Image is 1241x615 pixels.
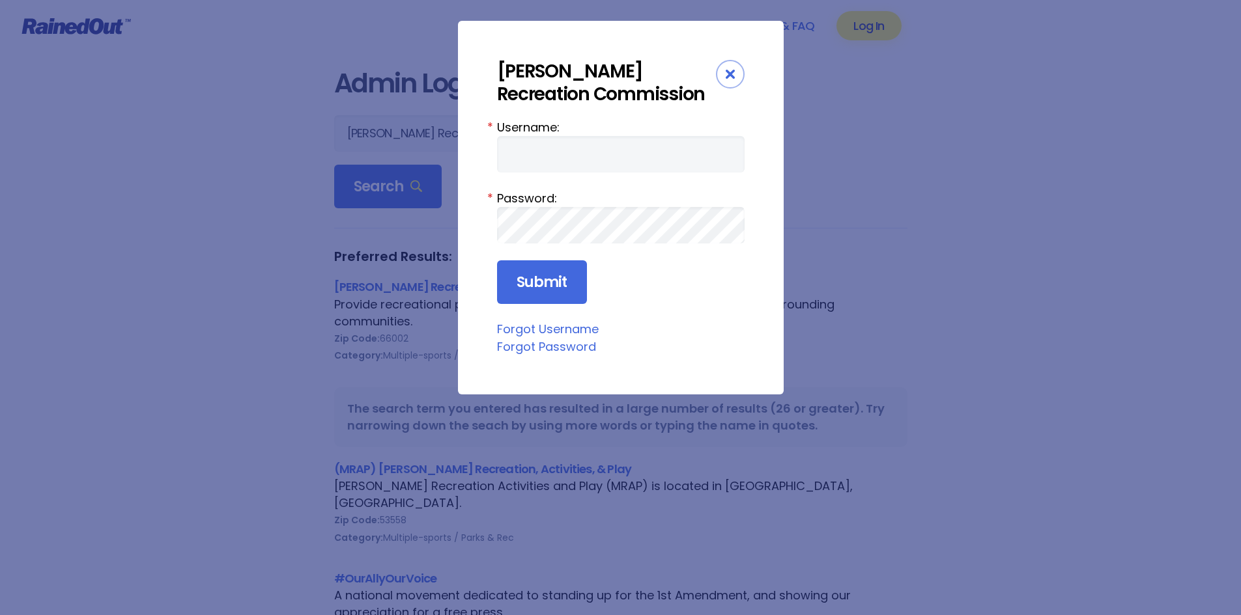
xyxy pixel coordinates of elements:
[497,321,599,337] a: Forgot Username
[497,118,745,136] label: Username:
[497,338,596,355] a: Forgot Password
[716,60,745,89] div: Close
[497,260,587,305] input: Submit
[497,60,716,105] div: [PERSON_NAME] Recreation Commission
[497,189,745,207] label: Password:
